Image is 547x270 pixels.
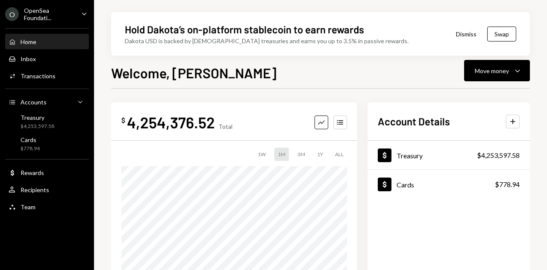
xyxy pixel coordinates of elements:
div: $4,253,597.58 [477,150,520,160]
div: ALL [332,148,347,161]
a: Team [5,199,89,214]
a: Cards$778.94 [368,170,530,199]
div: Cards [21,136,40,143]
div: 4,254,376.52 [127,113,215,132]
div: Move money [475,66,509,75]
h1: Welcome, [PERSON_NAME] [111,64,276,81]
h2: Account Details [378,114,450,128]
button: Swap [487,27,516,42]
div: Home [21,38,36,45]
div: 3M [294,148,309,161]
div: $778.94 [21,145,40,152]
a: Home [5,34,89,49]
div: $4,253,597.58 [21,123,54,130]
div: Inbox [21,55,36,62]
div: Treasury [397,151,423,160]
a: Rewards [5,165,89,180]
div: OpenSea Foundati... [24,7,74,21]
div: $778.94 [495,179,520,190]
a: Inbox [5,51,89,66]
a: Treasury$4,253,597.58 [368,141,530,169]
a: Treasury$4,253,597.58 [5,111,89,132]
button: Dismiss [445,24,487,44]
div: Treasury [21,114,54,121]
a: Cards$778.94 [5,134,89,154]
div: Team [21,203,35,211]
div: Dakota USD is backed by [DEMOGRAPHIC_DATA] treasuries and earns you up to 3.5% in passive rewards. [125,36,409,45]
div: 1W [254,148,269,161]
div: Accounts [21,98,47,106]
a: Recipients [5,182,89,197]
div: Transactions [21,72,56,80]
div: Hold Dakota’s on-platform stablecoin to earn rewards [125,22,364,36]
div: Total [218,123,232,130]
div: O [5,7,19,21]
div: 1Y [314,148,326,161]
div: Cards [397,181,414,189]
div: Rewards [21,169,44,176]
div: $ [121,116,125,125]
a: Transactions [5,68,89,83]
div: Recipients [21,186,49,193]
a: Accounts [5,94,89,110]
button: Move money [464,60,530,81]
div: 1M [274,148,289,161]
